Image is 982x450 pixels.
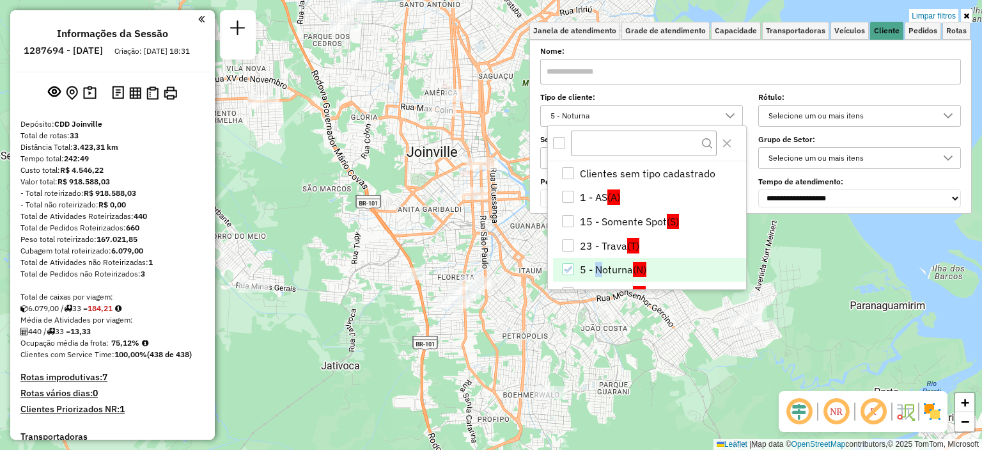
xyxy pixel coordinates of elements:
[20,326,205,337] div: 440 / 33 =
[909,9,958,23] a: Limpar filtros
[607,189,620,205] span: (A)
[20,350,114,359] span: Clientes com Service Time:
[533,27,616,35] span: Janela de atendimento
[54,119,102,129] strong: CDD Joinville
[713,439,982,450] div: Map data © contributors,© 2025 TomTom, Microsoft
[70,326,91,336] strong: 13,33
[97,234,137,244] strong: 167.021,85
[540,134,743,145] label: Setor:
[64,305,72,312] i: Total de rotas
[821,396,852,427] span: Ocultar NR
[20,199,205,211] div: - Total não roteirizado:
[625,27,706,35] span: Grade de atendimento
[20,257,205,268] div: Total de Atividades não Roteirizadas:
[961,394,969,410] span: +
[715,27,757,35] span: Capacidade
[908,27,937,35] span: Pedidos
[553,161,746,186] li: Clientes sem tipo cadastrado
[60,165,104,175] strong: R$ 4.546,22
[120,403,125,415] strong: 1
[946,27,967,35] span: Rotas
[24,45,103,56] h6: 1287694 - [DATE]
[895,401,916,422] img: Fluxo de ruas
[546,106,718,126] div: 5 - Noturna
[58,177,110,186] strong: R$ 918.588,03
[961,414,969,430] span: −
[874,27,900,35] span: Cliente
[955,412,974,431] a: Zoom out
[758,92,961,103] label: Rótulo:
[633,262,646,277] span: (N)
[141,269,145,278] strong: 3
[553,234,746,258] li: 23 - Trava
[784,396,814,427] span: Ocultar deslocamento
[553,185,746,209] li: 1 - AS
[20,222,205,234] div: Total de Pedidos Roteirizados:
[758,134,961,145] label: Grupo de Setor:
[98,200,126,209] strong: R$ 0,00
[144,84,161,102] button: Visualizar Romaneio
[749,440,751,449] span: |
[45,83,63,103] button: Exibir sessão original
[764,148,936,168] div: Selecione um ou mais itens
[540,176,743,188] label: Período Compra:
[961,9,972,23] a: Ocultar filtros
[20,165,205,176] div: Custo total:
[20,305,28,312] i: Cubagem total roteirizado
[111,246,143,255] strong: 6.079,00
[114,350,147,359] strong: 100,00%
[546,148,718,168] div: Selecione um ou mais itens
[20,314,205,326] div: Média de Atividades por viagem:
[126,223,139,232] strong: 660
[134,211,147,221] strong: 440
[20,431,205,442] h4: Transportadoras
[758,176,961,188] label: Tempo de atendimento:
[225,15,251,44] a: Nova sessão e pesquisa
[47,328,55,335] i: Total de rotas
[540,92,743,103] label: Tipo de cliente:
[57,28,168,40] h4: Informações da Sessão
[115,305,121,312] i: Meta Caixas/viagem: 196,87 Diferença: -12,66
[834,27,865,35] span: Veículos
[764,106,936,126] div: Selecione um ou mais itens
[20,153,205,165] div: Tempo total:
[20,388,205,399] h4: Rotas vários dias:
[109,45,195,57] div: Criação: [DATE] 18:31
[20,141,205,153] div: Distância Total:
[553,137,565,149] div: All items unselected
[766,27,825,35] span: Transportadoras
[540,45,961,57] label: Nome:
[70,131,79,140] strong: 33
[791,440,846,449] a: OpenStreetMap
[20,176,205,188] div: Valor total:
[553,258,746,282] li: 5 - Noturna
[102,371,107,383] strong: 7
[142,339,148,347] em: Média calculada utilizando a maior ocupação (%Peso ou %Cubagem) de cada rota da sessão. Rotas cro...
[20,291,205,303] div: Total de caixas por viagem:
[955,393,974,412] a: Zoom in
[20,118,205,130] div: Depósito:
[20,303,205,314] div: 6.079,00 / 33 =
[198,12,205,26] a: Clique aqui para minimizar o painel
[633,286,646,301] span: (R)
[627,238,639,253] span: (T)
[553,209,746,234] li: 15 - Somente Spot
[20,234,205,245] div: Peso total roteirizado:
[922,401,942,422] img: Exibir/Ocultar setores
[20,372,205,383] h4: Rotas improdutivas:
[84,188,136,198] strong: R$ 918.588,03
[717,440,747,449] a: Leaflet
[64,154,89,163] strong: 242:49
[88,303,113,313] strong: 184,21
[111,338,139,348] strong: 75,12%
[20,130,205,141] div: Total de rotas:
[553,282,746,306] li: 6 - Recarga
[148,257,153,267] strong: 1
[20,404,205,415] h4: Clientes Priorizados NR:
[147,350,192,359] strong: (438 de 438)
[20,268,205,280] div: Total de Pedidos não Roteirizados:
[161,84,180,102] button: Imprimir Rotas
[858,396,889,427] span: Exibir rótulo
[20,328,28,335] i: Total de Atividades
[127,84,144,101] button: Visualizar relatório de Roteirização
